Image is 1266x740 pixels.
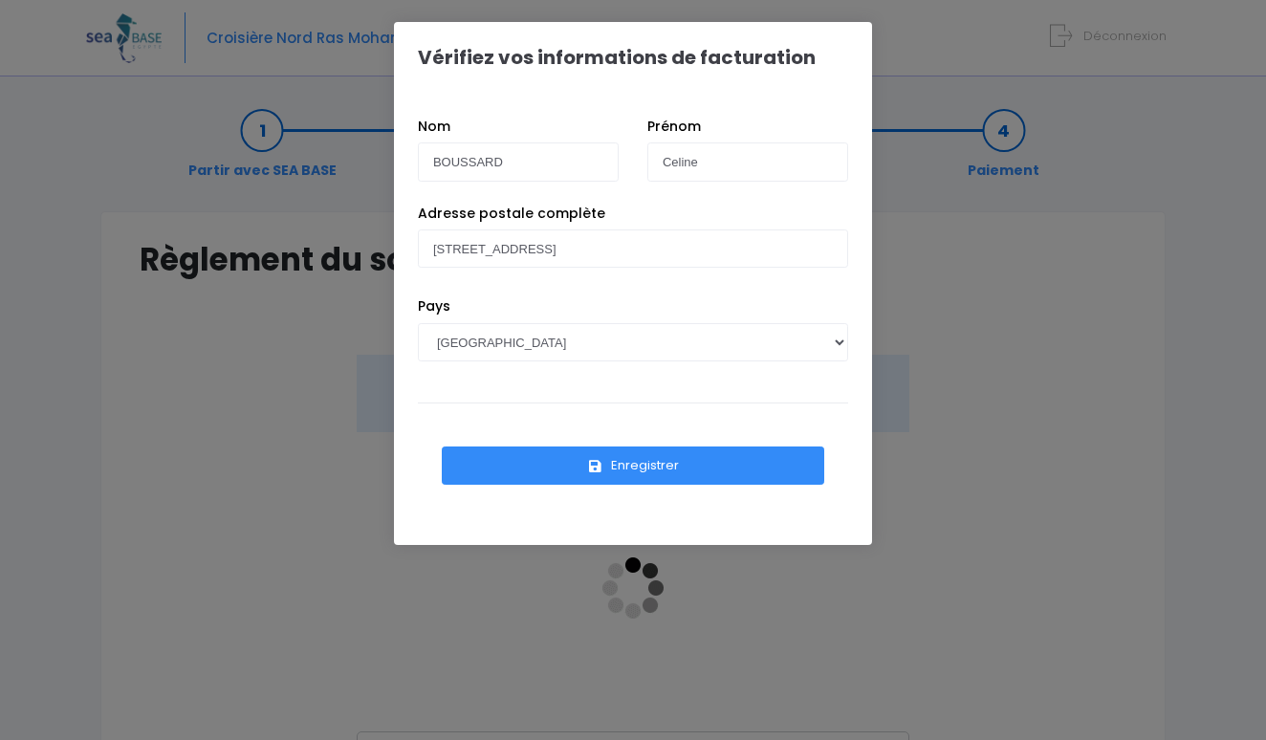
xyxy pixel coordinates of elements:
[647,117,701,137] label: Prénom
[418,204,605,224] label: Adresse postale complète
[418,46,816,69] h1: Vérifiez vos informations de facturation
[418,117,450,137] label: Nom
[442,446,824,485] button: Enregistrer
[418,296,450,316] label: Pays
